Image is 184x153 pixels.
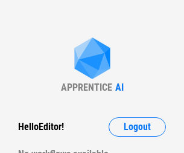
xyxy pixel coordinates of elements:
span: Logout [124,122,151,132]
img: Apprentice AI [68,37,116,82]
div: Hello Editor ! [18,117,64,137]
div: APPRENTICE [61,82,112,93]
div: AI [115,82,124,93]
button: Logout [109,117,166,137]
